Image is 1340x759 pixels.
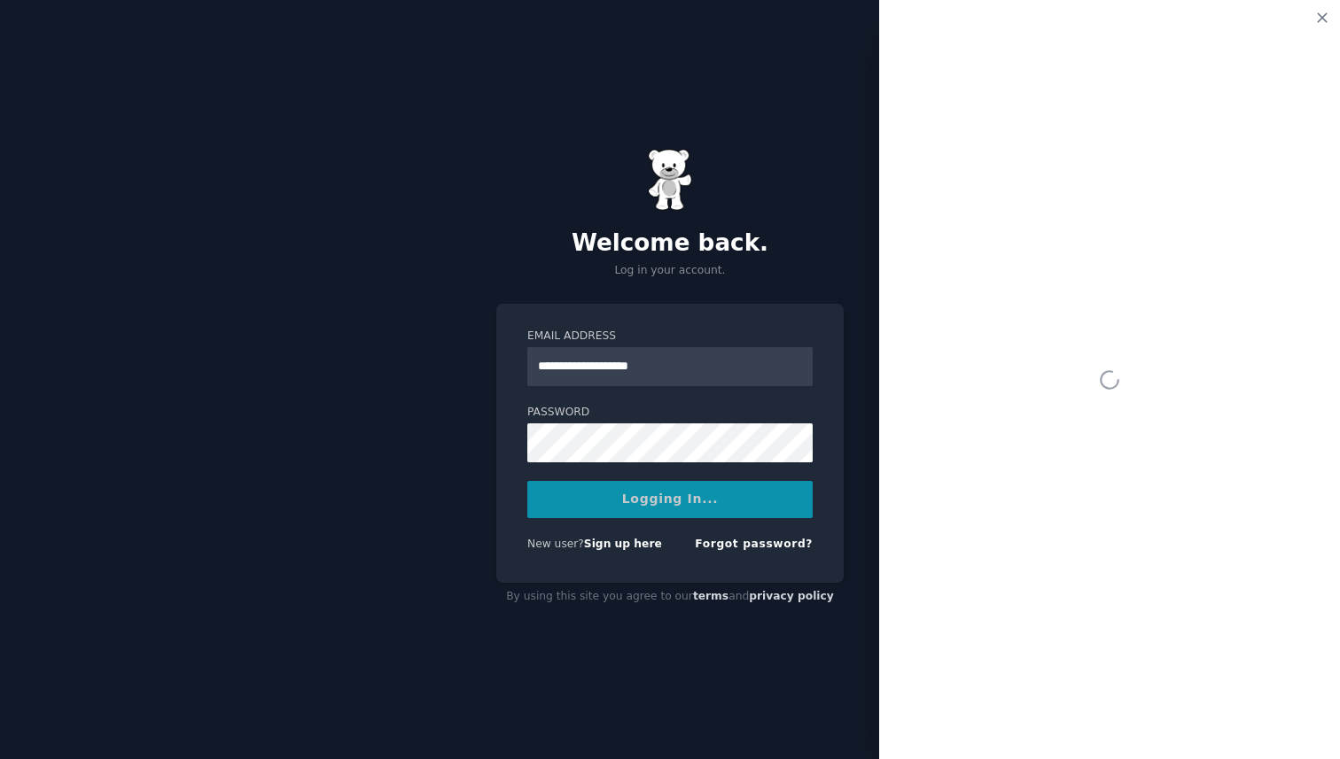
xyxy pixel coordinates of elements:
h2: Welcome back. [496,229,844,258]
label: Email Address [527,329,813,345]
a: Sign up here [584,538,662,550]
span: New user? [527,538,584,550]
img: Gummy Bear [648,149,692,211]
p: Log in your account. [496,263,844,279]
label: Password [527,405,813,421]
div: By using this site you agree to our and [496,583,844,611]
a: terms [693,590,728,602]
a: privacy policy [749,590,834,602]
a: Forgot password? [695,538,813,550]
